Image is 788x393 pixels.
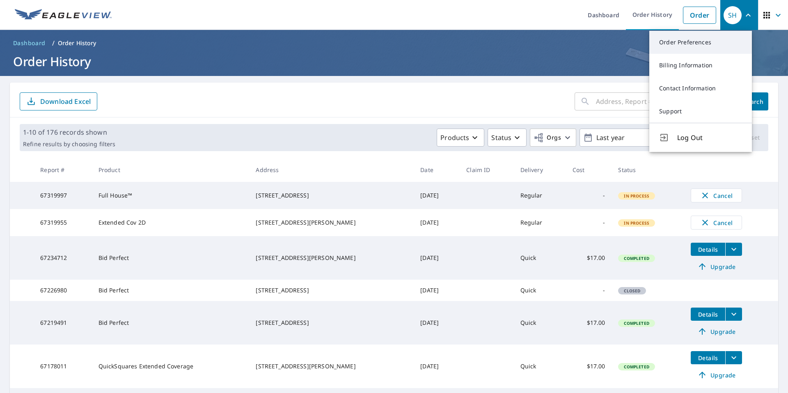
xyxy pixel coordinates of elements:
[58,39,96,47] p: Order History
[34,182,92,209] td: 67319997
[23,140,115,148] p: Refine results by choosing filters
[249,158,414,182] th: Address
[619,255,654,261] span: Completed
[414,280,460,301] td: [DATE]
[566,236,612,280] td: $17.00
[256,218,407,227] div: [STREET_ADDRESS][PERSON_NAME]
[691,308,725,321] button: detailsBtn-67219491
[92,280,250,301] td: Bid Perfect
[696,354,720,362] span: Details
[696,262,737,271] span: Upgrade
[566,280,612,301] td: -
[256,286,407,294] div: [STREET_ADDRESS]
[414,301,460,345] td: [DATE]
[691,368,742,382] a: Upgrade
[530,129,576,147] button: Orgs
[34,236,92,280] td: 67234712
[612,158,684,182] th: Status
[414,345,460,388] td: [DATE]
[514,280,566,301] td: Quick
[92,301,250,345] td: Bid Perfect
[491,133,511,142] p: Status
[649,100,752,123] a: Support
[691,188,742,202] button: Cancel
[566,209,612,236] td: -
[514,158,566,182] th: Delivery
[696,246,720,253] span: Details
[256,319,407,327] div: [STREET_ADDRESS]
[514,345,566,388] td: Quick
[34,209,92,236] td: 67319955
[596,90,732,113] input: Address, Report #, Claim ID, etc.
[534,133,561,143] span: Orgs
[514,209,566,236] td: Regular
[34,280,92,301] td: 67226980
[691,243,725,256] button: detailsBtn-67234712
[414,158,460,182] th: Date
[699,218,733,228] span: Cancel
[92,236,250,280] td: Bid Perfect
[696,326,737,336] span: Upgrade
[40,97,91,106] p: Download Excel
[619,364,654,370] span: Completed
[619,193,654,199] span: In Process
[514,236,566,280] td: Quick
[725,308,742,321] button: filesDropdownBtn-67219491
[739,92,768,110] button: Search
[745,98,762,106] span: Search
[566,301,612,345] td: $17.00
[414,209,460,236] td: [DATE]
[414,236,460,280] td: [DATE]
[256,191,407,200] div: [STREET_ADDRESS]
[725,243,742,256] button: filesDropdownBtn-67234712
[414,182,460,209] td: [DATE]
[34,345,92,388] td: 67178011
[23,127,115,137] p: 1-10 of 176 records shown
[649,123,752,152] button: Log Out
[256,362,407,370] div: [STREET_ADDRESS][PERSON_NAME]
[649,31,752,54] a: Order Preferences
[725,351,742,364] button: filesDropdownBtn-67178011
[696,310,720,318] span: Details
[619,220,654,226] span: In Process
[683,7,716,24] a: Order
[34,158,92,182] th: Report #
[52,38,55,48] li: /
[13,39,46,47] span: Dashboard
[699,191,733,200] span: Cancel
[593,131,689,145] p: Last year
[619,320,654,326] span: Completed
[15,9,112,21] img: EV Logo
[566,158,612,182] th: Cost
[696,370,737,380] span: Upgrade
[580,129,703,147] button: Last year
[691,260,742,273] a: Upgrade
[437,129,484,147] button: Products
[20,92,97,110] button: Download Excel
[92,345,250,388] td: QuickSquares Extended Coverage
[514,301,566,345] td: Quick
[619,288,645,294] span: Closed
[256,254,407,262] div: [STREET_ADDRESS][PERSON_NAME]
[10,37,49,50] a: Dashboard
[691,216,742,230] button: Cancel
[724,6,742,24] div: SH
[691,351,725,364] button: detailsBtn-67178011
[460,158,513,182] th: Claim ID
[677,133,742,142] span: Log Out
[92,158,250,182] th: Product
[691,325,742,338] a: Upgrade
[488,129,527,147] button: Status
[566,345,612,388] td: $17.00
[10,53,778,70] h1: Order History
[92,209,250,236] td: Extended Cov 2D
[440,133,469,142] p: Products
[92,182,250,209] td: Full House™
[649,54,752,77] a: Billing Information
[514,182,566,209] td: Regular
[10,37,778,50] nav: breadcrumb
[566,182,612,209] td: -
[34,301,92,345] td: 67219491
[649,77,752,100] a: Contact Information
